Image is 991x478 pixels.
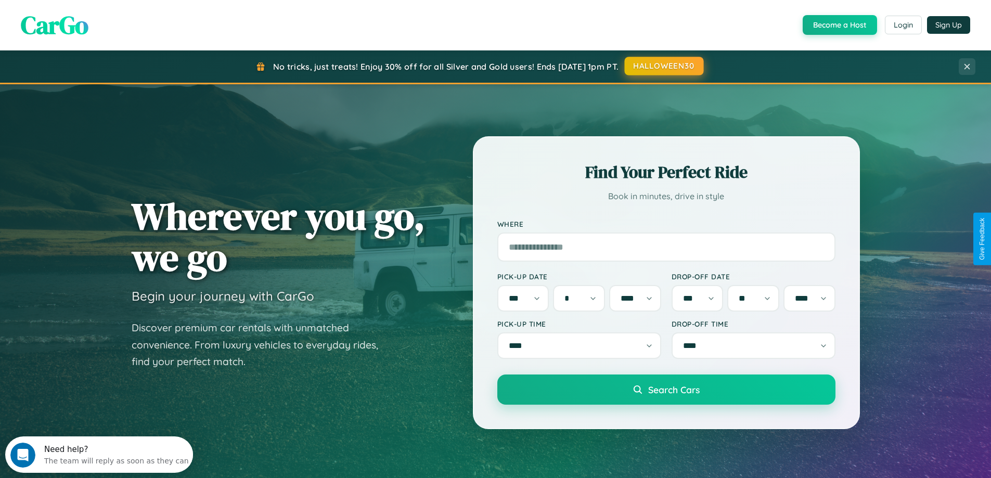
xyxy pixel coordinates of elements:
[497,219,835,228] label: Where
[497,374,835,405] button: Search Cars
[497,161,835,184] h2: Find Your Perfect Ride
[10,443,35,468] iframe: Intercom live chat
[273,61,619,72] span: No tricks, just treats! Enjoy 30% off for all Silver and Gold users! Ends [DATE] 1pm PT.
[625,57,704,75] button: HALLOWEEN30
[648,384,700,395] span: Search Cars
[672,319,835,328] label: Drop-off Time
[979,218,986,260] div: Give Feedback
[132,196,425,278] h1: Wherever you go, we go
[927,16,970,34] button: Sign Up
[497,319,661,328] label: Pick-up Time
[4,4,194,33] div: Open Intercom Messenger
[803,15,877,35] button: Become a Host
[672,272,835,281] label: Drop-off Date
[885,16,922,34] button: Login
[132,288,314,304] h3: Begin your journey with CarGo
[39,17,184,28] div: The team will reply as soon as they can
[132,319,392,370] p: Discover premium car rentals with unmatched convenience. From luxury vehicles to everyday rides, ...
[497,272,661,281] label: Pick-up Date
[5,436,193,473] iframe: Intercom live chat discovery launcher
[39,9,184,17] div: Need help?
[21,8,88,42] span: CarGo
[497,189,835,204] p: Book in minutes, drive in style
